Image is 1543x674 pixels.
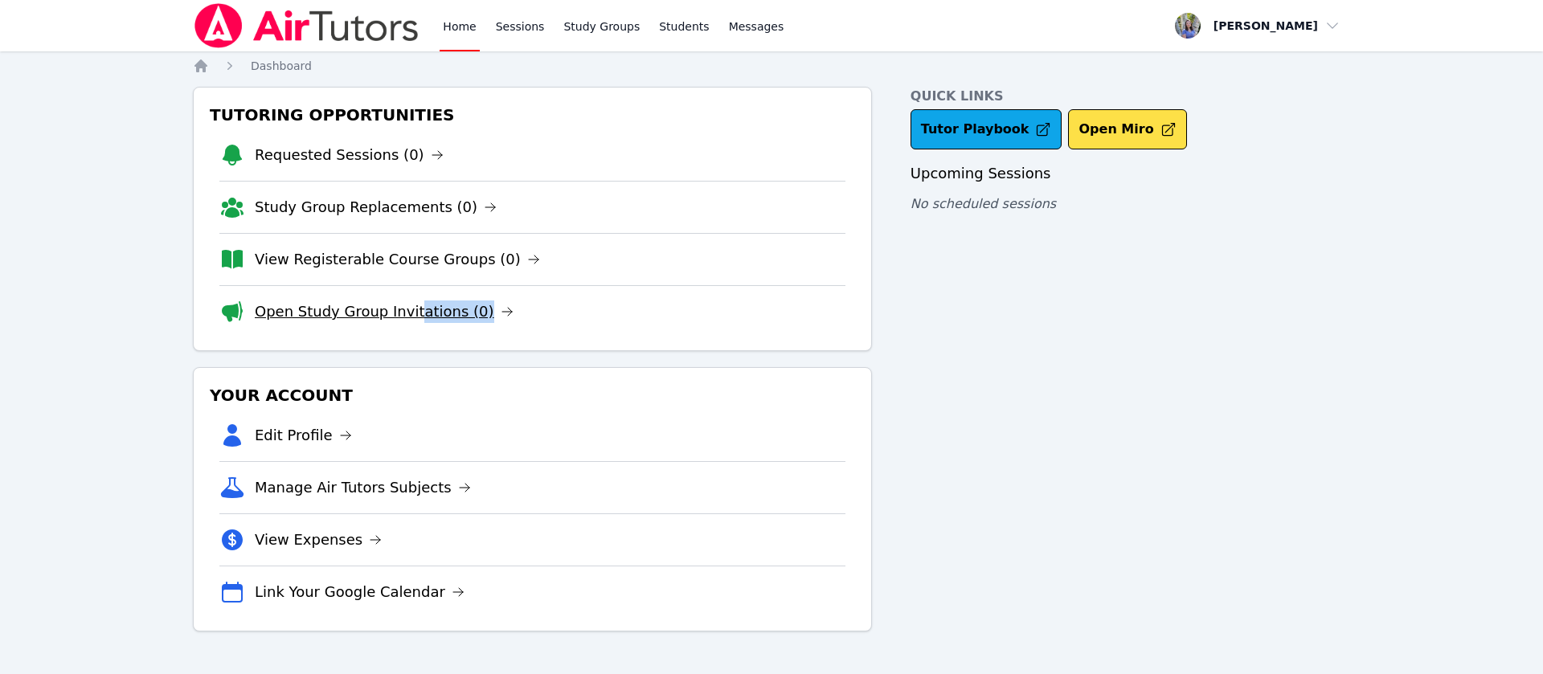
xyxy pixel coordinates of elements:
[193,3,420,48] img: Air Tutors
[193,58,1350,74] nav: Breadcrumb
[255,196,497,219] a: Study Group Replacements (0)
[729,18,784,35] span: Messages
[911,109,1062,149] a: Tutor Playbook
[255,248,540,271] a: View Registerable Course Groups (0)
[251,59,312,72] span: Dashboard
[255,529,382,551] a: View Expenses
[1068,109,1186,149] button: Open Miro
[207,100,858,129] h3: Tutoring Opportunities
[255,300,514,323] a: Open Study Group Invitations (0)
[251,58,312,74] a: Dashboard
[911,87,1350,106] h4: Quick Links
[255,476,471,499] a: Manage Air Tutors Subjects
[255,424,352,447] a: Edit Profile
[911,162,1350,185] h3: Upcoming Sessions
[255,581,465,603] a: Link Your Google Calendar
[911,196,1056,211] span: No scheduled sessions
[255,144,444,166] a: Requested Sessions (0)
[207,381,858,410] h3: Your Account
